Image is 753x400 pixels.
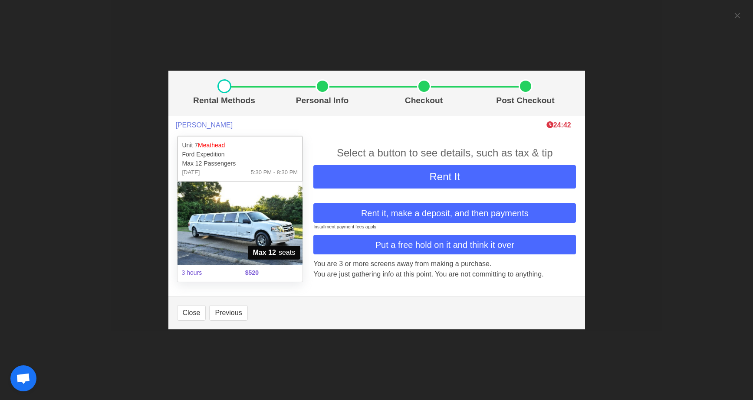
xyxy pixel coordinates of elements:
p: Post Checkout [478,94,573,107]
p: Checkout [377,94,471,107]
span: Rent it, make a deposit, and then payments [361,207,529,220]
span: Put a free hold on it and think it over [375,238,514,251]
button: Close [177,305,206,321]
p: Unit 7 [182,141,298,150]
img: 07%2001.jpg [178,182,303,265]
span: 5:30 PM - 8:30 PM [251,168,298,177]
button: Rent it, make a deposit, and then payments [313,203,576,223]
p: Ford Expedition [182,150,298,159]
p: You are just gathering info at this point. You are not committing to anything. [313,269,576,280]
button: Put a free hold on it and think it over [313,235,576,254]
span: Rent It [429,171,460,182]
span: seats [248,246,301,260]
b: 24:42 [546,121,571,129]
span: [DATE] [182,168,200,177]
span: The clock is ticking ⁠— this timer shows how long we'll hold this limo during checkout. If time r... [546,121,571,129]
p: Rental Methods [181,94,268,107]
button: Rent It [313,165,576,189]
div: Select a button to see details, such as tax & tip [313,145,576,161]
span: [PERSON_NAME] [176,121,233,129]
div: Open chat [10,365,36,391]
span: Meathead [198,142,225,149]
p: Personal Info [275,94,370,107]
p: Max 12 Passengers [182,159,298,168]
strong: Max 12 [253,247,276,258]
small: Installment payment fees apply [313,224,376,229]
span: 3 hours [177,263,240,283]
button: Previous [209,305,247,321]
p: You are 3 or more screens away from making a purchase. [313,259,576,269]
